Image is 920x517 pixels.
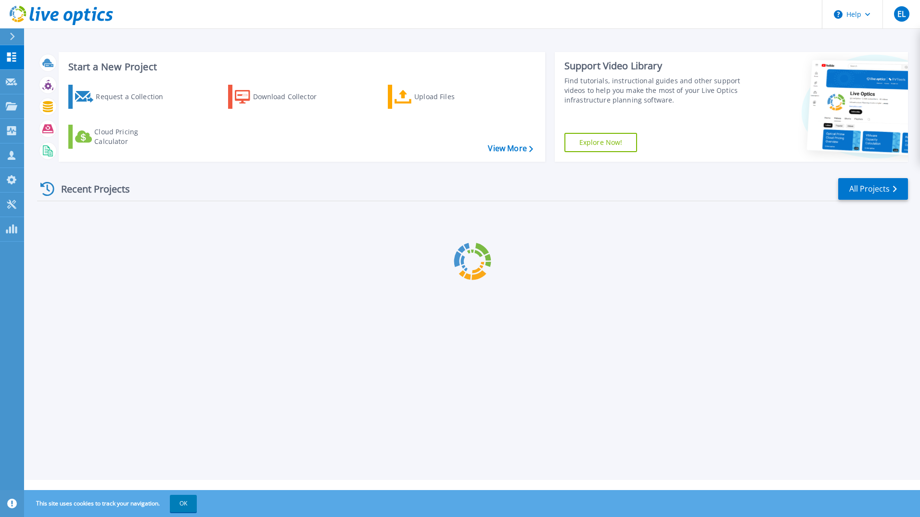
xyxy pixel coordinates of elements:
a: View More [488,144,533,153]
a: All Projects [838,178,908,200]
span: EL [897,10,906,18]
div: Upload Files [414,87,491,106]
div: Cloud Pricing Calculator [94,127,171,146]
div: Support Video Library [564,60,744,72]
a: Download Collector [228,85,335,109]
a: Explore Now! [564,133,638,152]
button: OK [170,495,197,512]
span: This site uses cookies to track your navigation. [26,495,197,512]
a: Request a Collection [68,85,176,109]
div: Download Collector [253,87,330,106]
h3: Start a New Project [68,62,533,72]
a: Cloud Pricing Calculator [68,125,176,149]
div: Recent Projects [37,177,143,201]
div: Find tutorials, instructional guides and other support videos to help you make the most of your L... [564,76,744,105]
div: Request a Collection [96,87,173,106]
a: Upload Files [388,85,495,109]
